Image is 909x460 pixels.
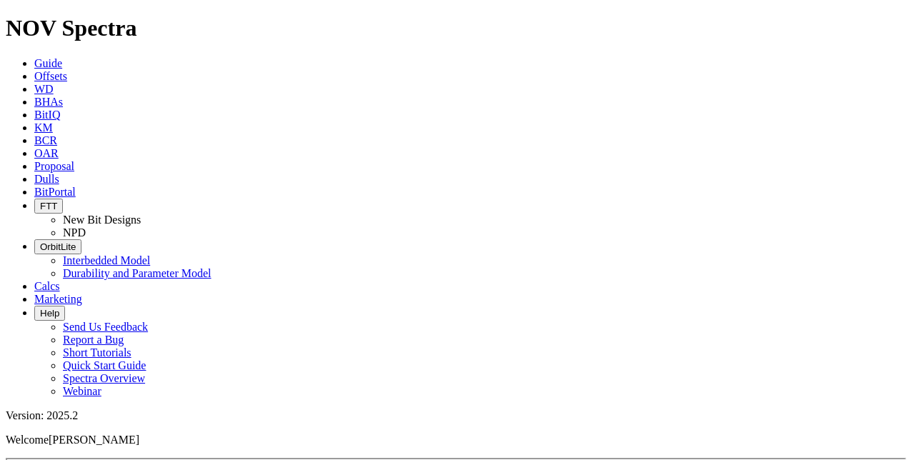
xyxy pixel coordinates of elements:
[34,70,67,82] a: Offsets
[34,186,76,198] a: BitPortal
[34,147,59,159] a: OAR
[63,254,150,266] a: Interbedded Model
[34,160,74,172] a: Proposal
[63,346,131,359] a: Short Tutorials
[63,359,146,371] a: Quick Start Guide
[63,214,141,226] a: New Bit Designs
[34,83,54,95] a: WD
[6,434,903,446] p: Welcome
[34,293,82,305] a: Marketing
[40,308,59,319] span: Help
[34,280,60,292] a: Calcs
[6,409,903,422] div: Version: 2025.2
[63,385,101,397] a: Webinar
[34,96,63,108] a: BHAs
[34,173,59,185] a: Dulls
[40,201,57,211] span: FTT
[63,372,145,384] a: Spectra Overview
[63,226,86,239] a: NPD
[34,239,81,254] button: OrbitLite
[63,321,148,333] a: Send Us Feedback
[34,109,60,121] a: BitIQ
[40,241,76,252] span: OrbitLite
[34,57,62,69] a: Guide
[34,306,65,321] button: Help
[63,267,212,279] a: Durability and Parameter Model
[34,121,53,134] a: KM
[49,434,139,446] span: [PERSON_NAME]
[63,334,124,346] a: Report a Bug
[6,15,903,41] h1: NOV Spectra
[34,134,57,146] a: BCR
[34,199,63,214] button: FTT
